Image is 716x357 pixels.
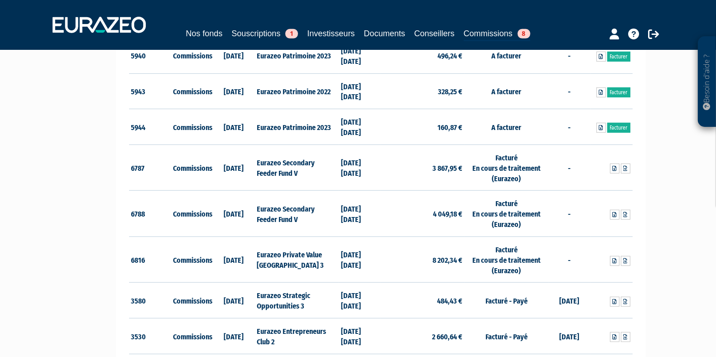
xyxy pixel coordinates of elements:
td: [DATE] [DATE] [339,38,381,73]
td: - [548,145,591,191]
a: Conseillers [414,27,455,40]
td: [DATE] [213,38,255,73]
td: [DATE] [DATE] [339,283,381,318]
td: Eurazeo Private Value [GEOGRAPHIC_DATA] 3 [255,236,338,283]
td: [DATE] [213,73,255,109]
td: Facturé - Payé [465,318,548,354]
td: - [548,191,591,237]
td: Eurazeo Patrimoine 2023 [255,109,338,145]
td: [DATE] [548,318,591,354]
a: Documents [364,27,405,40]
a: Nos fonds [186,27,222,40]
td: Facturé En cours de traitement (Eurazeo) [465,191,548,237]
td: Commissions [171,73,213,109]
td: 484,43 € [381,283,465,318]
a: Commissions8 [464,27,530,41]
td: Facturé - Payé [465,283,548,318]
td: 6788 [129,191,171,237]
td: [DATE] [213,109,255,145]
td: Commissions [171,191,213,237]
td: [DATE] [DATE] [339,109,381,145]
td: [DATE] [DATE] [339,236,381,283]
td: 8 202,34 € [381,236,465,283]
td: Commissions [171,38,213,73]
td: 4 049,18 € [381,191,465,237]
p: Besoin d'aide ? [702,41,712,123]
td: [DATE] [DATE] [339,145,381,191]
a: Facturer [607,123,630,133]
td: Commissions [171,145,213,191]
td: 5940 [129,38,171,73]
img: 1732889491-logotype_eurazeo_blanc_rvb.png [53,17,146,33]
td: [DATE] [DATE] [339,191,381,237]
td: 5944 [129,109,171,145]
td: Commissions [171,109,213,145]
td: A facturer [465,38,548,73]
td: 3530 [129,318,171,354]
td: [DATE] [DATE] [339,318,381,354]
td: 5943 [129,73,171,109]
td: 328,25 € [381,73,465,109]
td: Eurazeo Patrimoine 2023 [255,38,338,73]
td: A facturer [465,109,548,145]
a: Facturer [607,52,630,62]
td: 6787 [129,145,171,191]
td: [DATE] [548,283,591,318]
td: [DATE] [213,236,255,283]
td: Facturé En cours de traitement (Eurazeo) [465,145,548,191]
td: 2 660,64 € [381,318,465,354]
td: Facturé En cours de traitement (Eurazeo) [465,236,548,283]
td: - [548,236,591,283]
td: [DATE] [213,145,255,191]
td: Commissions [171,318,213,354]
td: Eurazeo Strategic Opportunities 3 [255,283,338,318]
td: 3 867,95 € [381,145,465,191]
td: 496,24 € [381,38,465,73]
td: Commissions [171,236,213,283]
td: - [548,109,591,145]
td: Eurazeo Patrimoine 2022 [255,73,338,109]
td: 6816 [129,236,171,283]
td: Eurazeo Secondary Feeder Fund V [255,145,338,191]
td: - [548,73,591,109]
td: Commissions [171,283,213,318]
span: 8 [518,29,530,39]
td: [DATE] [213,318,255,354]
td: [DATE] [213,283,255,318]
a: Souscriptions1 [231,27,298,40]
a: Facturer [607,87,630,97]
td: [DATE] [213,191,255,237]
td: Eurazeo Entrepreneurs Club 2 [255,318,338,354]
td: A facturer [465,73,548,109]
td: 160,87 € [381,109,465,145]
span: 1 [285,29,298,39]
td: - [548,38,591,73]
td: Eurazeo Secondary Feeder Fund V [255,191,338,237]
a: Investisseurs [307,27,355,40]
td: [DATE] [DATE] [339,73,381,109]
td: 3580 [129,283,171,318]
